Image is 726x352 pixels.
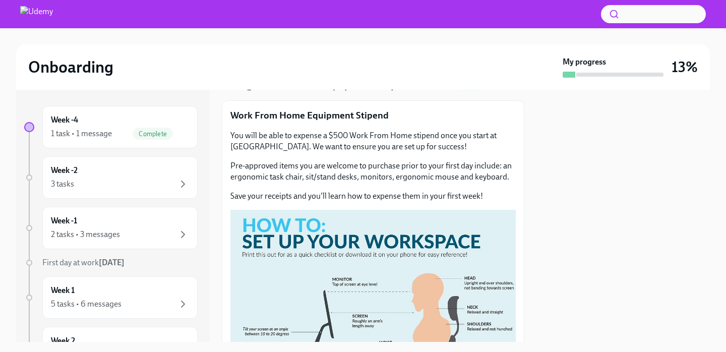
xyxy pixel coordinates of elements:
[51,335,75,346] h6: Week 2
[133,130,173,138] span: Complete
[51,229,120,240] div: 2 tasks • 3 messages
[42,258,125,267] span: First day at work
[51,165,78,176] h6: Week -2
[230,130,516,152] p: You will be able to expense a $500 Work From Home stipend once you start at [GEOGRAPHIC_DATA]. We...
[563,56,606,68] strong: My progress
[51,215,77,226] h6: Week -1
[230,160,516,183] p: Pre-approved items you are welcome to purchase prior to your first day include: an ergonomic task...
[24,106,198,148] a: Week -41 task • 1 messageComplete
[24,276,198,319] a: Week 15 tasks • 6 messages
[99,258,125,267] strong: [DATE]
[24,207,198,249] a: Week -12 tasks • 3 messages
[28,57,113,77] h2: Onboarding
[51,299,122,310] div: 5 tasks • 6 messages
[672,58,698,76] h3: 13%
[24,257,198,268] a: First day at work[DATE]
[20,6,53,22] img: Udemy
[24,156,198,199] a: Week -23 tasks
[230,191,516,202] p: Save your receipts and you'll learn how to expense them in your first week!
[230,109,516,122] p: Work From Home Equipment Stipend
[51,128,112,139] div: 1 task • 1 message
[51,285,75,296] h6: Week 1
[51,114,78,126] h6: Week -4
[51,179,74,190] div: 3 tasks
